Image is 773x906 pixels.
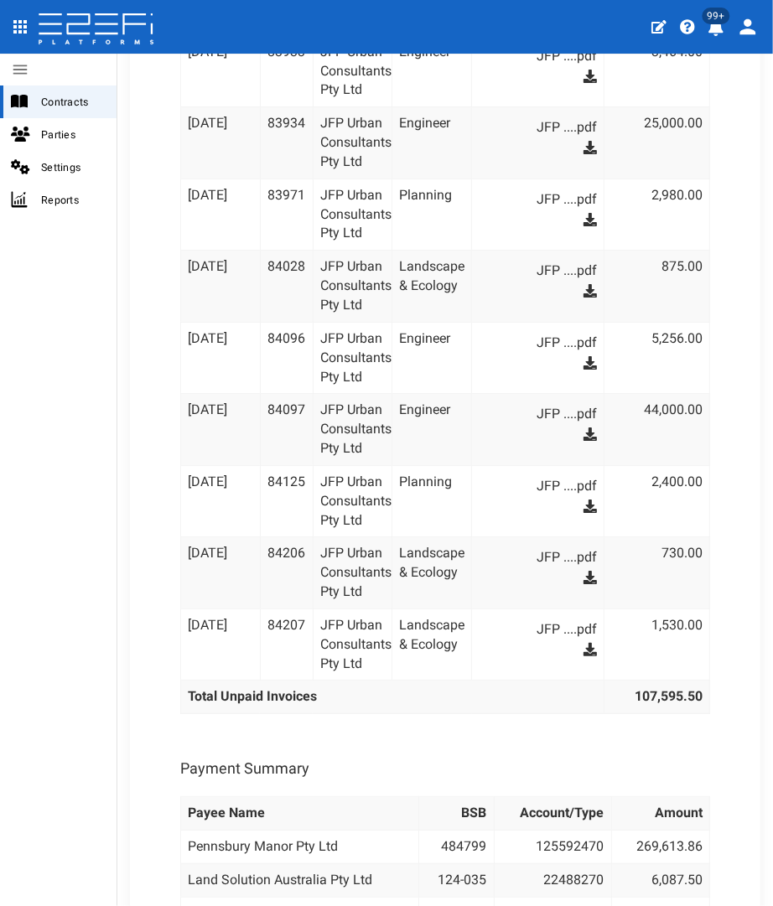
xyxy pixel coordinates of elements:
[392,608,472,681] td: Landscape & Ecology
[495,43,597,70] a: JFP ....pdf
[181,797,419,831] th: Payee Name
[181,107,261,179] td: [DATE]
[611,797,709,831] th: Amount
[181,35,261,107] td: [DATE]
[604,251,709,323] td: 875.00
[418,797,494,831] th: BSB
[495,544,597,571] a: JFP ....pdf
[181,831,419,864] td: Pennsbury Manor Pty Ltd
[494,831,611,864] td: 125592470
[392,322,472,394] td: Engineer
[313,394,392,466] td: JFP Urban Consultants Pty Ltd
[313,179,392,251] td: JFP Urban Consultants Pty Ltd
[418,863,494,897] td: 124-035
[313,465,392,537] td: JFP Urban Consultants Pty Ltd
[260,179,313,251] td: 83971
[181,465,261,537] td: [DATE]
[41,92,103,111] span: Contracts
[260,35,313,107] td: 83933
[418,831,494,864] td: 484799
[392,251,472,323] td: Landscape & Ecology
[392,35,472,107] td: Engineer
[260,322,313,394] td: 84096
[260,465,313,537] td: 84125
[181,863,419,897] td: Land Solution Australia Pty Ltd
[604,681,709,714] th: 107,595.50
[313,35,392,107] td: JFP Urban Consultants Pty Ltd
[260,107,313,179] td: 83934
[604,107,709,179] td: 25,000.00
[313,608,392,681] td: JFP Urban Consultants Pty Ltd
[260,394,313,466] td: 84097
[611,831,709,864] td: 269,613.86
[181,537,261,609] td: [DATE]
[604,465,709,537] td: 2,400.00
[180,761,309,776] h3: Payment Summary
[392,537,472,609] td: Landscape & Ecology
[611,863,709,897] td: 6,087.50
[495,473,597,500] a: JFP ....pdf
[313,322,392,394] td: JFP Urban Consultants Pty Ltd
[604,608,709,681] td: 1,530.00
[604,322,709,394] td: 5,256.00
[41,125,103,144] span: Parties
[181,322,261,394] td: [DATE]
[604,179,709,251] td: 2,980.00
[260,251,313,323] td: 84028
[604,35,709,107] td: 3,464.00
[181,179,261,251] td: [DATE]
[495,401,597,427] a: JFP ....pdf
[495,329,597,356] a: JFP ....pdf
[494,797,611,831] th: Account/Type
[41,190,103,210] span: Reports
[313,107,392,179] td: JFP Urban Consultants Pty Ltd
[260,537,313,609] td: 84206
[495,616,597,643] a: JFP ....pdf
[392,107,472,179] td: Engineer
[604,394,709,466] td: 44,000.00
[313,251,392,323] td: JFP Urban Consultants Pty Ltd
[392,465,472,537] td: Planning
[181,608,261,681] td: [DATE]
[495,186,597,213] a: JFP ....pdf
[392,394,472,466] td: Engineer
[41,158,103,177] span: Settings
[181,251,261,323] td: [DATE]
[495,257,597,284] a: JFP ....pdf
[604,537,709,609] td: 730.00
[313,537,392,609] td: JFP Urban Consultants Pty Ltd
[181,681,604,714] th: Total Unpaid Invoices
[495,114,597,141] a: JFP ....pdf
[392,179,472,251] td: Planning
[260,608,313,681] td: 84207
[181,394,261,466] td: [DATE]
[494,863,611,897] td: 22488270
